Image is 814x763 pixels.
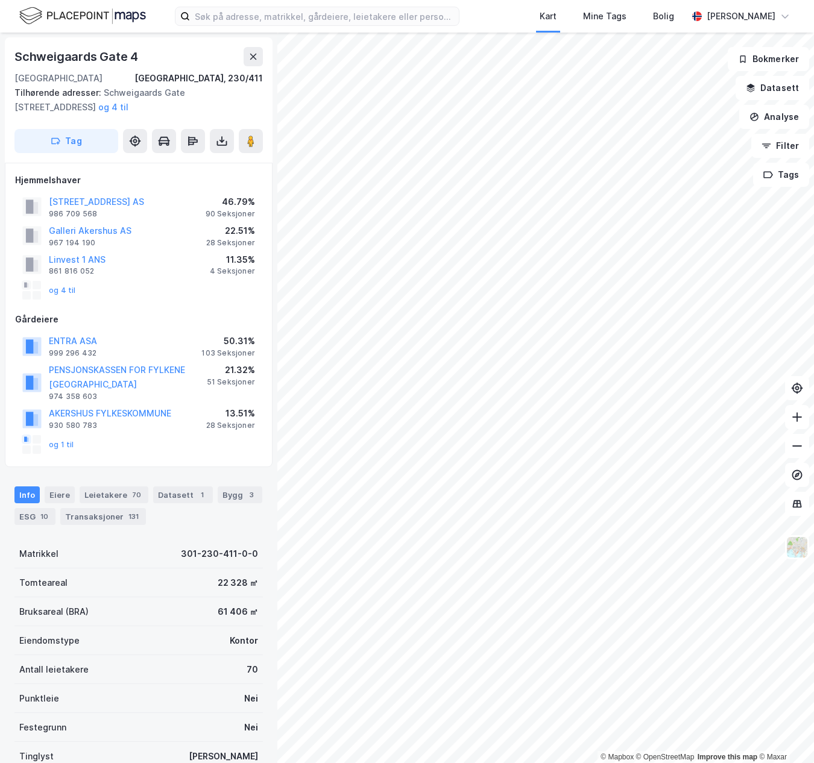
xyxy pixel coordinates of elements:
div: Schweigaards Gate [STREET_ADDRESS] [14,86,253,115]
div: 21.32% [207,363,255,377]
div: 50.31% [201,334,255,348]
div: Kart [540,9,557,24]
div: 4 Seksjoner [210,266,255,276]
div: 999 296 432 [49,348,96,358]
div: 28 Seksjoner [206,421,255,430]
div: Nei [244,691,258,706]
div: Gårdeiere [15,312,262,327]
div: Bygg [218,486,262,503]
div: 861 816 052 [49,266,94,276]
div: Festegrunn [19,720,66,735]
div: 70 [247,662,258,677]
div: 974 358 603 [49,392,97,401]
iframe: Chat Widget [754,705,814,763]
input: Søk på adresse, matrikkel, gårdeiere, leietakere eller personer [190,7,459,25]
div: Nei [244,720,258,735]
div: [GEOGRAPHIC_DATA] [14,71,103,86]
button: Filter [751,134,809,158]
div: 51 Seksjoner [207,377,255,387]
div: 13.51% [206,406,255,421]
button: Tag [14,129,118,153]
div: 967 194 190 [49,238,95,248]
div: 301-230-411-0-0 [181,547,258,561]
div: Tomteareal [19,576,68,590]
div: 46.79% [206,195,255,209]
div: 22 328 ㎡ [218,576,258,590]
span: Tilhørende adresser: [14,87,104,98]
div: 131 [126,510,141,523]
div: 22.51% [206,224,255,238]
button: Bokmerker [728,47,809,71]
div: [PERSON_NAME] [707,9,775,24]
div: Kontor [230,633,258,648]
div: Bruksareal (BRA) [19,604,89,619]
div: Info [14,486,40,503]
div: Punktleie [19,691,59,706]
div: 986 709 568 [49,209,97,219]
div: Leietakere [80,486,148,503]
img: logo.f888ab2527a4732fd821a326f86c7f29.svg [19,5,146,27]
div: Datasett [153,486,213,503]
a: Mapbox [601,753,634,761]
div: Transaksjoner [60,508,146,525]
div: Mine Tags [583,9,626,24]
a: OpenStreetMap [636,753,695,761]
div: 1 [196,489,208,501]
div: 3 [245,489,257,501]
div: Kontrollprogram for chat [754,705,814,763]
div: Schweigaards Gate 4 [14,47,140,66]
a: Improve this map [698,753,757,761]
div: 70 [130,489,144,501]
div: ESG [14,508,55,525]
div: 930 580 783 [49,421,97,430]
div: Matrikkel [19,547,58,561]
div: 10 [38,510,51,523]
div: 11.35% [210,253,255,267]
div: 61 406 ㎡ [218,604,258,619]
div: 28 Seksjoner [206,238,255,248]
div: 103 Seksjoner [201,348,255,358]
div: Hjemmelshaver [15,173,262,187]
div: Eiere [45,486,75,503]
button: Tags [753,163,809,187]
div: 90 Seksjoner [206,209,255,219]
div: Eiendomstype [19,633,80,648]
button: Analyse [739,105,809,129]
div: Antall leietakere [19,662,89,677]
div: Bolig [653,9,674,24]
div: [GEOGRAPHIC_DATA], 230/411 [134,71,263,86]
img: Z [786,536,809,559]
button: Datasett [736,76,809,100]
